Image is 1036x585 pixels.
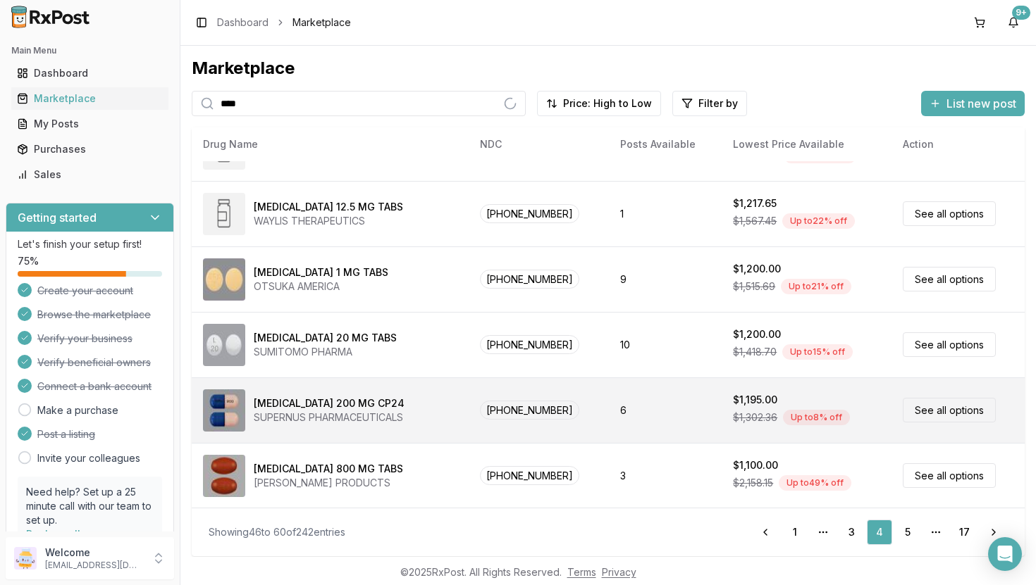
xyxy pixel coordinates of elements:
[254,331,397,345] div: [MEDICAL_DATA] 20 MG TABS
[292,15,351,30] span: Marketplace
[37,308,151,322] span: Browse the marketplace
[867,520,892,545] a: 4
[609,312,722,377] td: 10
[217,15,351,30] nav: breadcrumb
[17,168,163,182] div: Sales
[6,87,174,110] button: Marketplace
[722,127,892,161] th: Lowest Price Available
[733,345,777,359] span: $1,418.70
[480,401,579,420] span: [PHONE_NUMBER]
[217,15,269,30] a: Dashboard
[903,398,996,422] a: See all options
[254,214,403,228] div: WAYLIS THERAPEUTICS
[254,410,405,424] div: SUPERNUS PHARMACEUTICALS
[254,345,397,359] div: SUMITOMO PHARMA
[45,560,143,571] p: [EMAIL_ADDRESS][DOMAIN_NAME]
[37,356,151,370] span: Verify beneficial owners
[733,476,773,490] span: $2,158.15
[1012,6,1030,20] div: 9+
[839,520,864,545] a: 3
[480,466,579,485] span: [PHONE_NUMBER]
[17,92,163,106] div: Marketplace
[209,525,345,539] div: Showing 46 to 60 of 242 entries
[6,113,174,135] button: My Posts
[782,520,808,545] a: 1
[733,393,777,407] div: $1,195.00
[37,427,95,441] span: Post a listing
[17,142,163,156] div: Purchases
[14,547,37,570] img: User avatar
[783,410,850,425] div: Up to 8 % off
[980,520,1008,545] a: Go to next page
[672,91,747,116] button: Filter by
[903,332,996,357] a: See all options
[37,332,132,346] span: Verify your business
[18,209,97,226] h3: Getting started
[11,111,168,137] a: My Posts
[26,485,154,527] p: Need help? Set up a 25 minute call with our team to set up.
[17,66,163,80] div: Dashboard
[946,95,1016,112] span: List new post
[781,279,851,294] div: Up to 21 % off
[18,237,162,251] p: Let's finish your setup first!
[988,537,1022,571] div: Open Intercom Messenger
[6,6,96,28] img: RxPost Logo
[37,284,133,298] span: Create your account
[6,138,174,161] button: Purchases
[203,258,245,301] img: Rexulti 1 MG TABS
[17,117,163,131] div: My Posts
[733,327,781,341] div: $1,200.00
[254,200,403,214] div: [MEDICAL_DATA] 12.5 MG TABS
[921,98,1025,112] a: List new post
[609,181,722,246] td: 1
[892,127,1025,161] th: Action
[192,127,469,161] th: Drug Name
[903,267,996,291] a: See all options
[6,163,174,186] button: Sales
[480,270,579,289] span: [PHONE_NUMBER]
[254,396,405,410] div: [MEDICAL_DATA] 200 MG CP24
[733,262,781,276] div: $1,200.00
[895,520,920,545] a: 5
[751,520,1008,545] nav: pagination
[782,213,855,229] div: Up to 22 % off
[254,265,388,279] div: [MEDICAL_DATA] 1 MG TABS
[203,455,245,497] img: Prezista 800 MG TABS
[11,61,168,86] a: Dashboard
[469,127,609,161] th: NDC
[537,91,661,116] button: Price: High to Low
[6,62,174,84] button: Dashboard
[1002,11,1025,34] button: 9+
[733,214,777,228] span: $1,567.45
[563,96,652,111] span: Price: High to Low
[192,57,1025,80] div: Marketplace
[203,324,245,366] img: Latuda 20 MG TABS
[733,279,775,294] span: $1,515.69
[609,127,722,161] th: Posts Available
[26,528,80,540] a: Book a call
[37,451,140,465] a: Invite your colleagues
[203,193,245,235] img: Coreg 12.5 MG TABS
[203,389,245,432] img: Trokendi XR 200 MG CP24
[698,96,738,111] span: Filter by
[254,476,403,490] div: [PERSON_NAME] PRODUCTS
[480,204,579,223] span: [PHONE_NUMBER]
[921,91,1025,116] button: List new post
[751,520,779,545] a: Go to previous page
[609,443,722,508] td: 3
[37,379,152,394] span: Connect a bank account
[18,254,39,268] span: 75 %
[11,137,168,162] a: Purchases
[733,196,777,210] div: $1,217.65
[903,463,996,488] a: See all options
[254,462,403,476] div: [MEDICAL_DATA] 800 MG TABS
[45,546,143,560] p: Welcome
[733,410,777,424] span: $1,302.36
[609,246,722,312] td: 9
[951,520,977,545] a: 17
[11,86,168,111] a: Marketplace
[254,279,388,294] div: OTSUKA AMERICA
[567,566,596,578] a: Terms
[480,335,579,354] span: [PHONE_NUMBER]
[733,458,778,472] div: $1,100.00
